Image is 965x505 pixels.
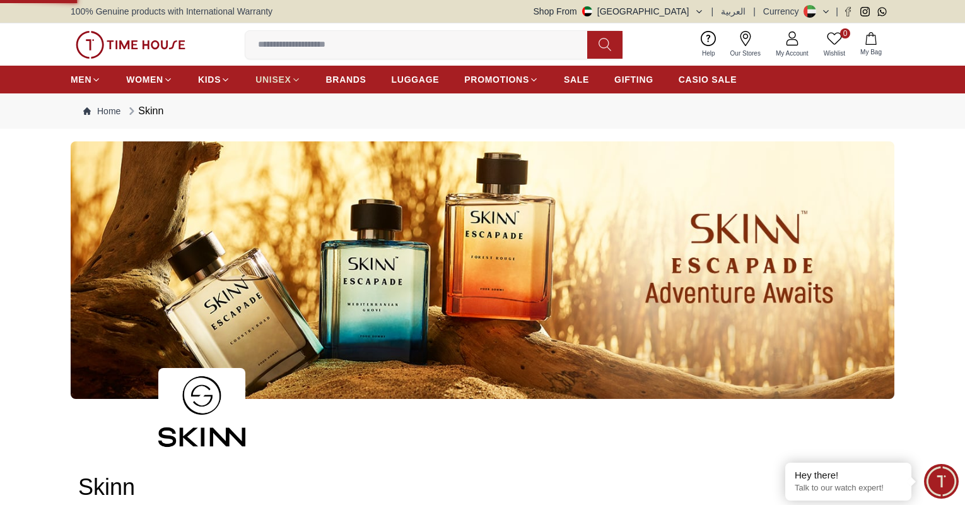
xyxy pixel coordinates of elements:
a: PROMOTIONS [464,68,539,91]
a: Help [694,28,723,61]
a: BRANDS [326,68,366,91]
img: ... [158,368,245,455]
img: United Arab Emirates [582,6,592,16]
span: LUGGAGE [392,73,440,86]
span: 100% Genuine products with International Warranty [71,5,272,18]
button: My Bag [853,30,889,59]
button: Shop From[GEOGRAPHIC_DATA] [534,5,704,18]
a: 0Wishlist [816,28,853,61]
img: ... [71,141,894,399]
a: Our Stores [723,28,768,61]
a: KIDS [198,68,230,91]
button: العربية [721,5,746,18]
span: | [711,5,714,18]
span: BRANDS [326,73,366,86]
a: Whatsapp [877,7,887,16]
a: GIFTING [614,68,653,91]
span: CASIO SALE [679,73,737,86]
div: Currency [763,5,804,18]
span: 0 [840,28,850,39]
a: WOMEN [126,68,173,91]
a: Instagram [860,7,870,16]
span: PROMOTIONS [464,73,529,86]
span: KIDS [198,73,221,86]
span: GIFTING [614,73,653,86]
span: | [836,5,838,18]
a: CASIO SALE [679,68,737,91]
span: | [753,5,756,18]
a: MEN [71,68,101,91]
h2: Skinn [78,475,887,500]
a: SALE [564,68,589,91]
span: My Bag [855,47,887,57]
a: LUGGAGE [392,68,440,91]
nav: Breadcrumb [71,93,894,129]
div: Chat Widget [924,464,959,499]
span: Help [697,49,720,58]
span: SALE [564,73,589,86]
span: UNISEX [255,73,291,86]
span: My Account [771,49,814,58]
span: WOMEN [126,73,163,86]
a: UNISEX [255,68,300,91]
a: Facebook [843,7,853,16]
span: Wishlist [819,49,850,58]
a: Home [83,105,120,117]
span: MEN [71,73,91,86]
span: Our Stores [725,49,766,58]
img: ... [76,31,185,59]
p: Talk to our watch expert! [795,483,902,494]
div: Hey there! [795,469,902,482]
div: Skinn [126,104,163,119]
